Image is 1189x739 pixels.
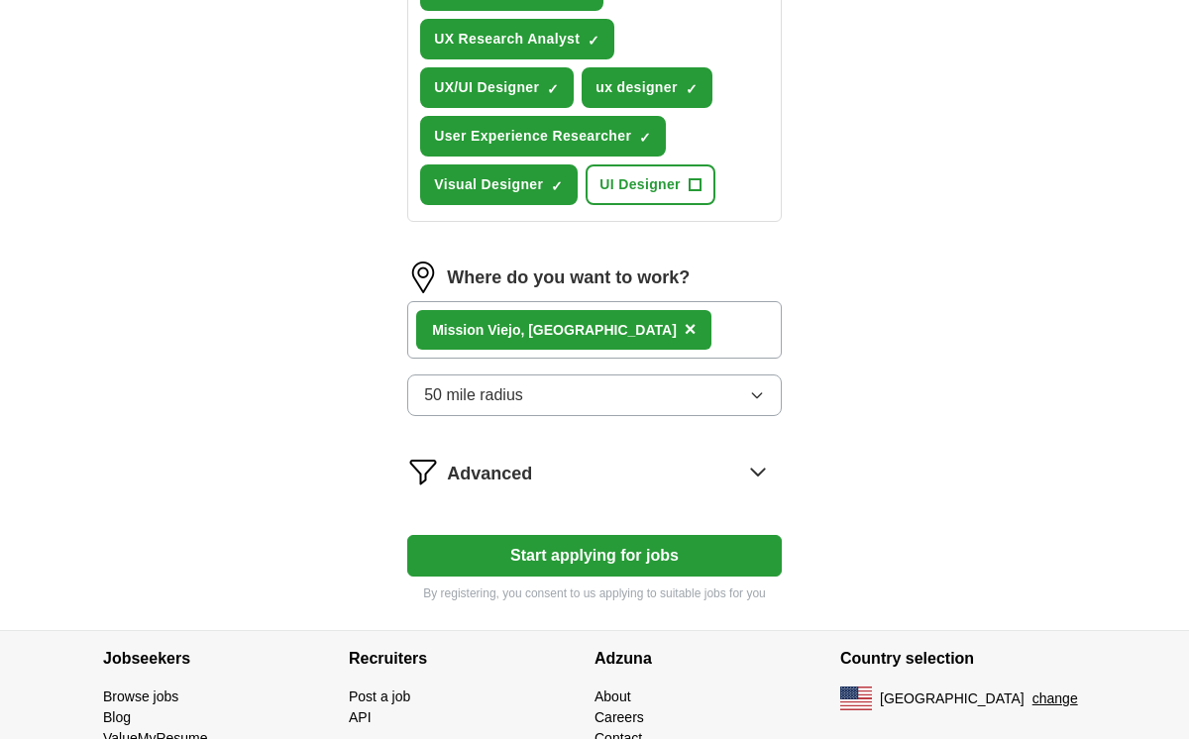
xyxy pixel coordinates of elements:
[1032,688,1078,709] button: change
[420,116,666,157] button: User Experience Researcher✓
[424,383,523,407] span: 50 mile radius
[685,318,697,340] span: ×
[551,178,563,194] span: ✓
[434,126,631,147] span: User Experience Researcher
[103,688,178,704] a: Browse jobs
[582,67,711,108] button: ux designer✓
[407,374,782,416] button: 50 mile radius
[594,688,631,704] a: About
[880,688,1025,709] span: [GEOGRAPHIC_DATA]
[639,130,651,146] span: ✓
[349,709,372,725] a: API
[547,81,559,97] span: ✓
[407,535,782,577] button: Start applying for jobs
[447,461,532,487] span: Advanced
[407,584,782,602] p: By registering, you consent to us applying to suitable jobs for you
[840,686,872,710] img: US flag
[840,631,1086,686] h4: Country selection
[407,456,439,487] img: filter
[420,164,578,205] button: Visual Designer✓
[599,174,681,195] span: UI Designer
[103,709,131,725] a: Blog
[434,29,580,50] span: UX Research Analyst
[420,67,574,108] button: UX/UI Designer✓
[432,320,677,341] div: o, [GEOGRAPHIC_DATA]
[586,164,715,205] button: UI Designer
[434,174,543,195] span: Visual Designer
[434,77,539,98] span: UX/UI Designer
[447,264,690,291] label: Where do you want to work?
[432,322,512,338] strong: Mission Viej
[686,81,698,97] span: ✓
[595,77,677,98] span: ux designer
[349,688,410,704] a: Post a job
[420,19,614,59] button: UX Research Analyst✓
[594,709,644,725] a: Careers
[685,315,697,345] button: ×
[588,33,599,49] span: ✓
[407,262,439,293] img: location.png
